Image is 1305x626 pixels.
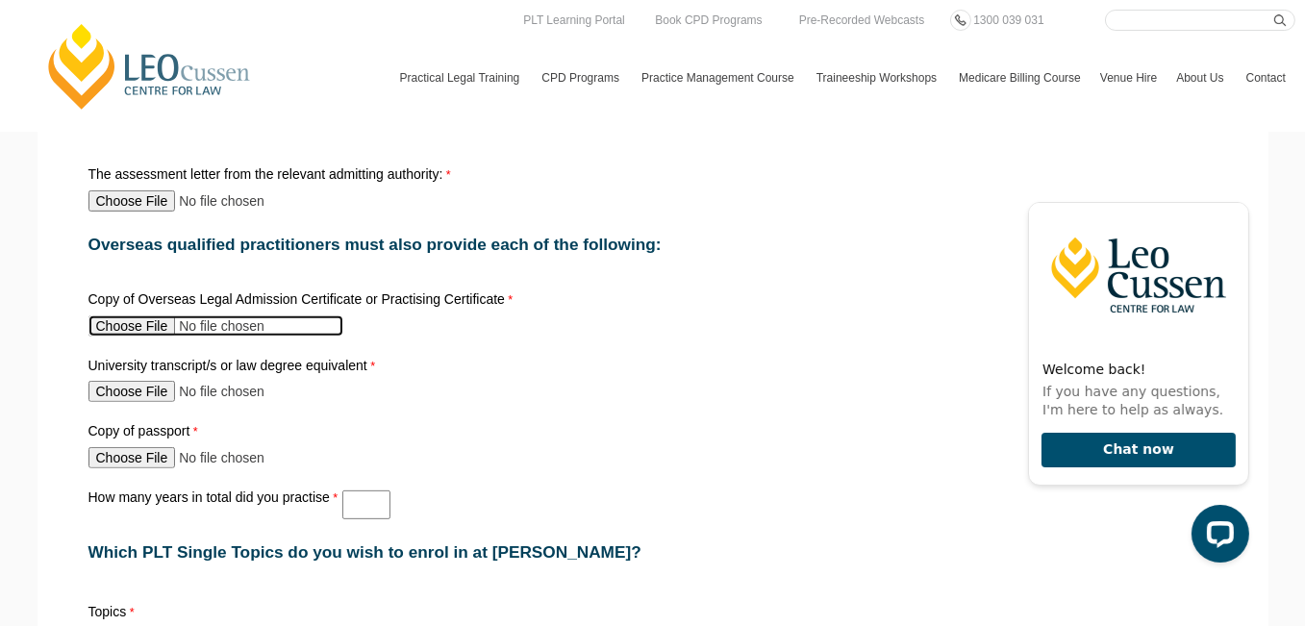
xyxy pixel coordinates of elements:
[973,13,1043,27] span: 1300 039 031
[968,10,1048,31] a: 1300 039 031
[88,490,343,505] label: How many years in total did you practise
[949,50,1091,106] a: Medicare Billing Course
[88,424,281,442] label: Copy of passport
[807,50,949,106] a: Traineeship Workshops
[88,601,329,623] label: Topics required
[88,292,518,311] label: Copy of Overseas Legal Admission Certificate or Practising Certificate
[88,236,1217,254] h2: Overseas qualified practitioners must also provide each of the following:
[88,359,381,377] label: University transcript/s or law degree equivalent
[532,50,632,106] a: CPD Programs
[88,543,1217,562] h2: Which PLT Single Topics do you wish to enrol in at [PERSON_NAME]?
[650,10,766,31] a: Book CPD Programs
[390,50,533,106] a: Practical Legal Training
[1237,50,1295,106] a: Contact
[1091,50,1167,106] a: Venue Hire
[88,315,343,337] input: Copy of Overseas Legal Admission Certificate or Practising Certificate
[88,381,343,402] input: University transcript/s or law degree equivalent
[88,190,343,212] input: The assessment letter from the relevant admitting authority:
[88,447,343,468] input: Copy of passport
[1013,167,1257,578] iframe: LiveChat chat widget
[43,21,256,112] a: [PERSON_NAME] Centre for Law
[342,490,390,519] input: How many years in total did you practise
[632,50,807,106] a: Practice Management Course
[794,10,930,31] a: Pre-Recorded Webcasts
[88,167,456,186] label: The assessment letter from the relevant admitting authority:
[1167,50,1236,106] a: About Us
[518,10,630,31] a: PLT Learning Portal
